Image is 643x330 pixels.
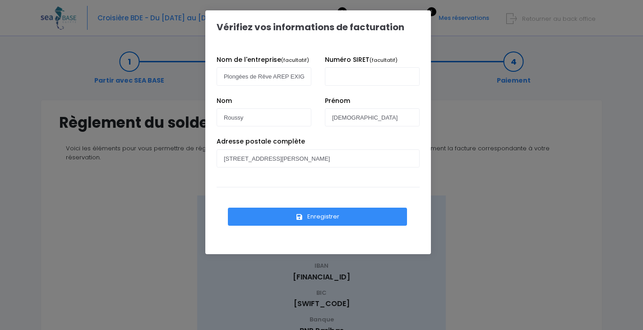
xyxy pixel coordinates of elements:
[281,56,309,64] small: (facultatif)
[325,96,350,106] label: Prénom
[228,208,407,226] button: Enregistrer
[217,22,404,33] h1: Vérifiez vos informations de facturation
[370,56,398,64] small: (facultatif)
[217,137,305,146] label: Adresse postale complète
[217,55,309,65] label: Nom de l'entreprise
[325,55,398,65] label: Numéro SIRET
[217,96,232,106] label: Nom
